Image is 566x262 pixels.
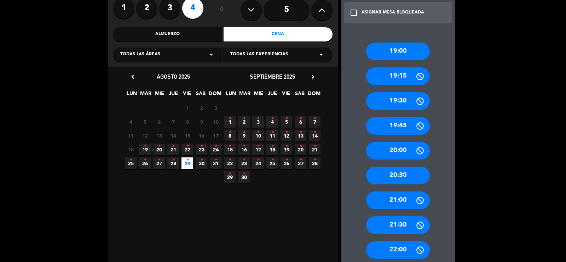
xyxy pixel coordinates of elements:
[309,116,320,128] span: 7
[252,130,264,141] span: 10
[229,127,231,138] i: •
[209,89,220,101] span: DOM
[157,73,190,80] span: agosto 2025
[313,127,316,138] i: •
[257,154,259,166] i: •
[295,116,306,128] span: 6
[158,154,160,166] i: •
[257,140,259,152] i: •
[239,89,250,101] span: MAR
[252,116,264,128] span: 3
[309,73,317,80] i: chevron_right
[153,116,165,128] span: 6
[366,142,430,160] div: 20:00
[129,73,137,80] i: chevron_left
[196,116,207,128] span: 9
[181,157,193,169] span: 29
[139,144,151,155] span: 19
[181,89,193,101] span: VIE
[210,116,221,128] span: 10
[238,144,250,155] span: 16
[125,144,137,155] span: 18
[313,154,316,166] i: •
[271,127,273,138] i: •
[224,27,333,41] div: Cena
[139,116,151,128] span: 5
[139,157,151,169] span: 26
[153,144,165,155] span: 20
[125,130,137,141] span: 11
[257,113,259,124] i: •
[243,127,245,138] i: •
[299,140,302,152] i: •
[172,154,174,166] i: •
[172,140,174,152] i: •
[366,43,430,60] div: 19:00
[280,89,292,101] span: VIE
[281,144,292,155] span: 19
[229,168,231,179] i: •
[125,157,137,169] span: 25
[313,113,316,124] i: •
[266,130,278,141] span: 11
[181,102,193,114] span: 1
[257,127,259,138] i: •
[294,89,306,101] span: SAB
[210,102,221,114] span: 3
[167,144,179,155] span: 21
[186,154,189,166] i: •
[181,116,193,128] span: 8
[181,130,193,141] span: 15
[196,130,207,141] span: 16
[210,144,221,155] span: 24
[154,89,165,101] span: MIE
[224,130,236,141] span: 8
[238,130,250,141] span: 9
[167,130,179,141] span: 14
[366,92,430,110] div: 19:30
[238,171,250,183] span: 30
[366,167,430,184] div: 20:30
[196,102,207,114] span: 2
[229,140,231,152] i: •
[238,157,250,169] span: 23
[243,168,245,179] i: •
[350,9,358,17] i: check_box_outline_blank
[153,157,165,169] span: 27
[299,154,302,166] i: •
[366,241,430,259] div: 22:00
[125,116,137,128] span: 4
[139,130,151,141] span: 12
[113,27,222,41] div: Almuerzo
[224,157,236,169] span: 22
[366,191,430,209] div: 21:00
[225,89,237,101] span: LUN
[295,144,306,155] span: 20
[224,144,236,155] span: 15
[253,89,264,101] span: MIE
[271,154,273,166] i: •
[167,157,179,169] span: 28
[266,89,278,101] span: JUE
[295,130,306,141] span: 13
[186,140,189,152] i: •
[224,171,236,183] span: 29
[230,51,288,58] span: Todas las experiencias
[181,144,193,155] span: 22
[308,89,319,101] span: DOM
[285,140,288,152] i: •
[309,157,320,169] span: 28
[129,154,132,166] i: •
[266,157,278,169] span: 25
[210,157,221,169] span: 31
[158,140,160,152] i: •
[281,130,292,141] span: 12
[214,154,217,166] i: •
[299,113,302,124] i: •
[214,140,217,152] i: •
[309,144,320,155] span: 21
[313,140,316,152] i: •
[153,130,165,141] span: 13
[195,89,207,101] span: SAB
[366,216,430,234] div: 21:30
